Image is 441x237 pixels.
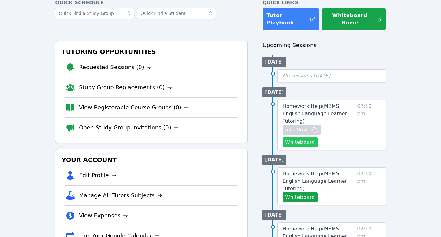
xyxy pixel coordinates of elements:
a: Study Group Replacements (0) [79,83,172,92]
span: Homework Help ( MBMS English Language Learner Tutoring ) [283,171,347,191]
a: Tutor Playbook [262,8,319,31]
li: [DATE] [262,87,286,97]
h3: Tutoring Opportunities [60,46,242,57]
span: No sessions [DATE] [283,73,330,79]
h3: Upcoming Sessions [262,41,386,50]
span: 02:10 pm [357,170,381,202]
a: Homework Help(MBMS English Language Learner Tutoring) [283,170,355,192]
li: [DATE] [262,210,286,220]
span: Join Now [285,126,307,134]
input: Quick Find a Study Group [55,8,134,19]
a: Edit Profile [79,171,116,180]
a: Open Study Group Invitations (0) [79,123,179,132]
button: Whiteboard [283,137,318,147]
button: Whiteboard Home [322,8,386,31]
span: Homework Help ( MBMS English Language Learner Tutoring ) [283,103,347,124]
span: 02:10 pm [357,103,381,147]
li: [DATE] [262,155,286,165]
button: Join Now [283,125,321,135]
a: View Expenses [79,211,128,220]
a: View Registerable Course Groups (0) [79,103,189,112]
li: [DATE] [262,57,286,67]
h3: Your Account [60,154,242,165]
a: Requested Sessions (0) [79,63,152,72]
input: Quick Find a Student [137,8,216,19]
button: Whiteboard [283,192,318,202]
a: Homework Help(MBMS English Language Learner Tutoring) [283,103,355,125]
a: Manage Air Tutors Subjects [79,191,162,200]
